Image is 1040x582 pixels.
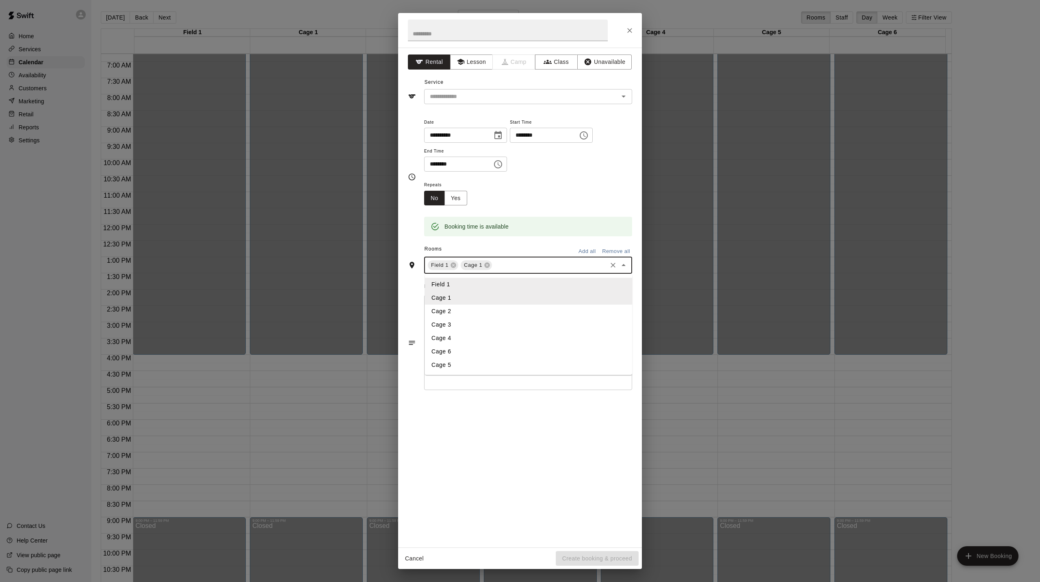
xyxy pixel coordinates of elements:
[424,146,507,157] span: End Time
[408,92,416,100] svg: Service
[444,191,467,206] button: Yes
[424,191,445,206] button: No
[425,291,632,305] li: Cage 1
[425,246,442,252] span: Rooms
[490,127,506,144] button: Choose date, selected date is Aug 21, 2025
[428,260,458,270] div: Field 1
[490,156,506,172] button: Choose time, selected time is 7:00 PM
[425,278,632,291] li: Field 1
[461,260,492,270] div: Cage 1
[425,345,632,358] li: Cage 6
[444,219,509,234] div: Booking time is available
[425,280,632,293] span: Notes
[425,358,632,372] li: Cage 5
[607,259,619,271] button: Clear
[424,191,467,206] div: outlined button group
[493,54,535,70] span: Camps can only be created in the Services page
[576,127,592,144] button: Choose time, selected time is 5:30 PM
[425,331,632,345] li: Cage 4
[622,23,637,38] button: Close
[618,91,629,102] button: Open
[425,79,444,85] span: Service
[618,259,629,271] button: Close
[461,261,485,269] span: Cage 1
[600,245,632,258] button: Remove all
[450,54,493,70] button: Lesson
[425,318,632,331] li: Cage 3
[428,261,452,269] span: Field 1
[408,339,416,347] svg: Notes
[401,551,427,566] button: Cancel
[577,54,632,70] button: Unavailable
[535,54,578,70] button: Class
[408,54,451,70] button: Rental
[408,173,416,181] svg: Timing
[425,305,632,318] li: Cage 2
[510,117,593,128] span: Start Time
[574,245,600,258] button: Add all
[408,261,416,269] svg: Rooms
[424,117,507,128] span: Date
[424,180,474,191] span: Repeats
